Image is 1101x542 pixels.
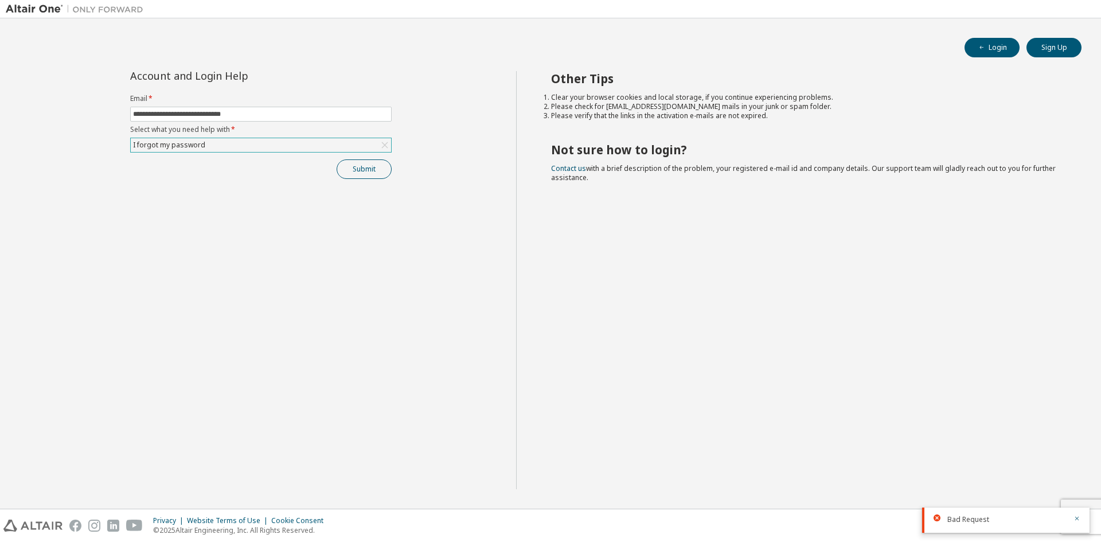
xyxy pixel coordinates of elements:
div: Privacy [153,516,187,525]
div: Account and Login Help [130,71,339,80]
div: I forgot my password [131,138,391,152]
div: Website Terms of Use [187,516,271,525]
span: with a brief description of the problem, your registered e-mail id and company details. Our suppo... [551,163,1056,182]
h2: Other Tips [551,71,1061,86]
button: Login [965,38,1020,57]
div: I forgot my password [131,139,207,151]
img: instagram.svg [88,520,100,532]
img: facebook.svg [69,520,81,532]
button: Submit [337,159,392,179]
div: Cookie Consent [271,516,330,525]
button: Sign Up [1026,38,1082,57]
img: linkedin.svg [107,520,119,532]
span: Bad Request [947,515,989,524]
label: Email [130,94,392,103]
li: Clear your browser cookies and local storage, if you continue experiencing problems. [551,93,1061,102]
img: Altair One [6,3,149,15]
p: © 2025 Altair Engineering, Inc. All Rights Reserved. [153,525,330,535]
h2: Not sure how to login? [551,142,1061,157]
li: Please verify that the links in the activation e-mails are not expired. [551,111,1061,120]
li: Please check for [EMAIL_ADDRESS][DOMAIN_NAME] mails in your junk or spam folder. [551,102,1061,111]
label: Select what you need help with [130,125,392,134]
img: altair_logo.svg [3,520,63,532]
img: youtube.svg [126,520,143,532]
a: Contact us [551,163,586,173]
